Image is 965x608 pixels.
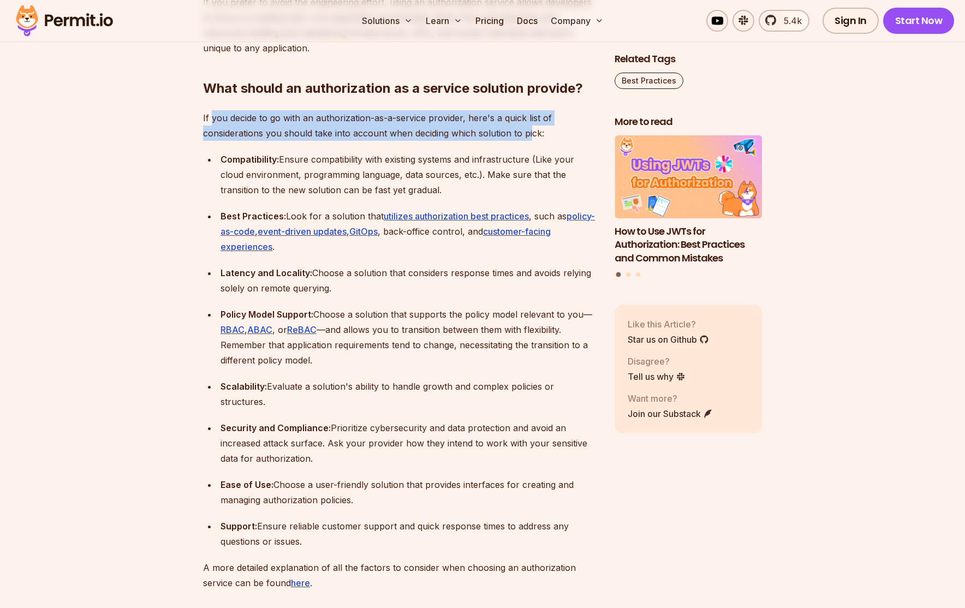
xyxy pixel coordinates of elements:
strong: Compatibility: [221,154,279,165]
a: Sign In [823,8,879,34]
a: GitOps [349,226,378,237]
div: Choose a solution that considers response times and avoids relying solely on remote querying. [221,265,597,296]
strong: Security and Compliance: [221,422,331,433]
a: Pricing [471,10,508,32]
h2: More to read [615,115,762,129]
button: Go to slide 2 [626,272,630,276]
a: Tell us why [628,369,686,383]
li: 1 of 3 [615,135,762,265]
img: Permit logo [11,2,118,39]
div: Choose a user-friendly solution that provides interfaces for creating and managing authorization ... [221,477,597,508]
strong: Scalability: [221,381,267,392]
button: Company [546,10,608,32]
a: RBAC [221,324,245,335]
img: How to Use JWTs for Authorization: Best Practices and Common Mistakes [615,135,762,218]
h2: What should an authorization as a service solution provide? [203,36,597,97]
div: Evaluate a solution's ability to handle growth and complex policies or structures. [221,379,597,409]
a: customer-facing experiences [221,226,551,252]
button: Learn [421,10,467,32]
a: ABAC [247,324,272,335]
a: Start Now [883,8,955,34]
strong: Support: [221,521,257,532]
a: How to Use JWTs for Authorization: Best Practices and Common MistakesHow to Use JWTs for Authoriz... [615,135,762,265]
a: utilizes authorization best practices [384,211,529,222]
p: A more detailed explanation of all the factors to consider when choosing an authorization service... [203,560,597,591]
p: Disagree? [628,354,686,367]
strong: Best Practices: [221,211,286,222]
a: Docs [513,10,542,32]
a: Best Practices [615,73,683,89]
strong: Policy Model Support: [221,309,313,320]
a: Join our Substack [628,407,713,420]
p: Like this Article? [628,317,709,330]
div: Ensure reliable customer support and quick response times to address any questions or issues. [221,518,597,549]
h3: How to Use JWTs for Authorization: Best Practices and Common Mistakes [615,224,762,265]
button: Go to slide 1 [616,272,621,277]
a: 5.4k [759,10,809,32]
a: Star us on Github [628,332,709,345]
button: Go to slide 3 [636,272,640,276]
p: If you decide to go with an authorization-as-a-service provider, here's a quick list of considera... [203,110,597,141]
a: event-driven updates [258,226,347,237]
div: Prioritize cybersecurity and data protection and avoid an increased attack surface. Ask your prov... [221,420,597,466]
div: Look for a solution that , such as , , , back-office control, and . [221,208,597,254]
strong: Ease of Use: [221,479,273,490]
p: Want more? [628,391,713,404]
strong: Latency and Locality: [221,267,312,278]
div: Ensure compatibility with existing systems and infrastructure (Like your cloud environment, progr... [221,152,597,198]
button: Solutions [358,10,417,32]
div: Choose a solution that supports the policy model relevant to you— , , or —and allows you to trans... [221,307,597,368]
div: Posts [615,135,762,278]
span: 5.4k [777,14,802,27]
a: ReBAC [287,324,317,335]
h2: Related Tags [615,52,762,66]
a: policy-as-code [221,211,595,237]
a: here [291,577,310,588]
